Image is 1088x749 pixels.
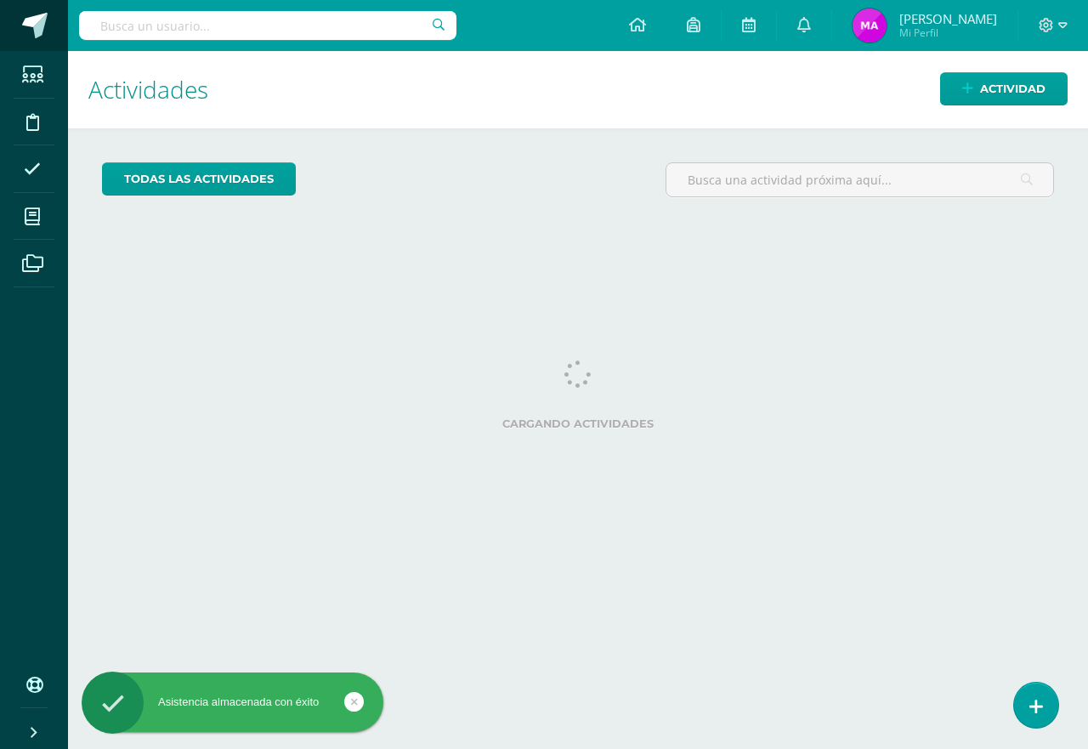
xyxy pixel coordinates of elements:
label: Cargando actividades [102,417,1054,430]
h1: Actividades [88,51,1068,128]
input: Busca una actividad próxima aquí... [666,163,1053,196]
div: Asistencia almacenada con éxito [82,695,383,710]
span: Mi Perfil [899,26,997,40]
span: Actividad [980,73,1045,105]
span: [PERSON_NAME] [899,10,997,27]
a: Actividad [940,72,1068,105]
a: todas las Actividades [102,162,296,196]
input: Busca un usuario... [79,11,456,40]
img: 0b5bb679c4e009f27ddc545201dd55b4.png [853,9,887,43]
